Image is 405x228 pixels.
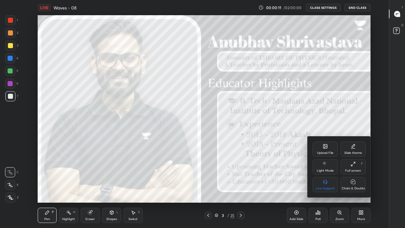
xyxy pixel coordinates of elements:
div: Full screen [345,169,361,172]
div: F [361,162,363,165]
div: Upload File [317,151,333,155]
div: Live Support [316,187,335,190]
div: Chats & Doubts [342,187,365,190]
div: Light Mode [317,169,334,172]
div: Slide theme [344,151,362,155]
